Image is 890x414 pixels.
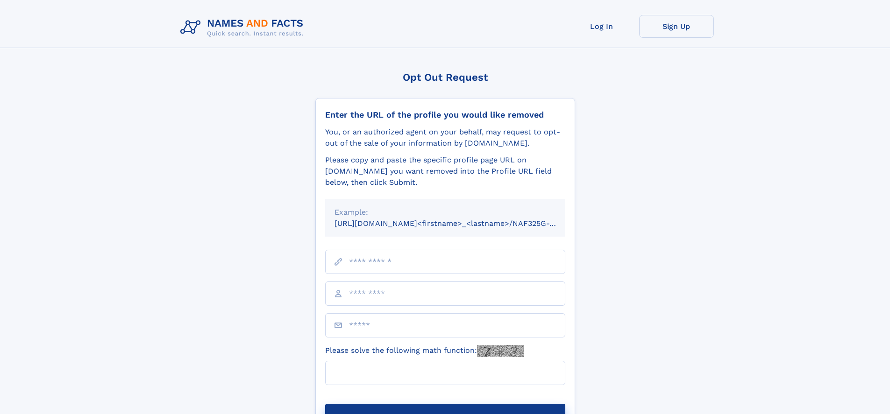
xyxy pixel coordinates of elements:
[335,207,556,218] div: Example:
[325,345,524,357] label: Please solve the following math function:
[315,71,575,83] div: Opt Out Request
[177,15,311,40] img: Logo Names and Facts
[564,15,639,38] a: Log In
[325,126,565,149] div: You, or an authorized agent on your behalf, may request to opt-out of the sale of your informatio...
[325,154,565,188] div: Please copy and paste the specific profile page URL on [DOMAIN_NAME] you want removed into the Pr...
[639,15,714,38] a: Sign Up
[335,219,583,228] small: [URL][DOMAIN_NAME]<firstname>_<lastname>/NAF325G-xxxxxxxx
[325,110,565,120] div: Enter the URL of the profile you would like removed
